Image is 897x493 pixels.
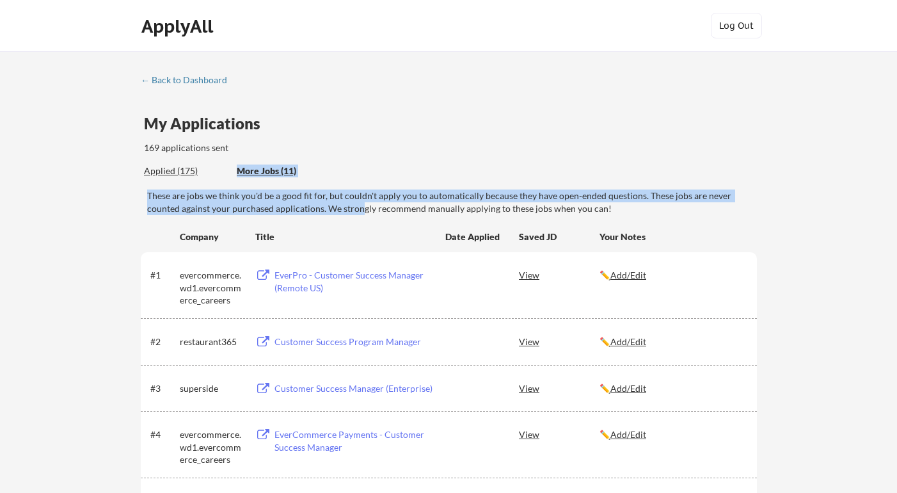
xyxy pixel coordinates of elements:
[599,269,745,282] div: ✏️
[610,270,646,280] u: Add/Edit
[445,230,502,243] div: Date Applied
[144,141,392,154] div: 169 applications sent
[599,428,745,441] div: ✏️
[519,225,599,248] div: Saved JD
[274,335,433,348] div: Customer Success Program Manager
[711,13,762,38] button: Log Out
[519,330,599,353] div: View
[180,382,244,395] div: superside
[237,165,331,178] div: These are job applications we think you'd be a good fit for, but couldn't apply you to automatica...
[274,269,433,294] div: EverPro - Customer Success Manager (Remote US)
[141,75,237,88] a: ← Back to Dashboard
[519,263,599,286] div: View
[144,165,227,178] div: These are all the jobs you've been applied to so far.
[150,335,175,348] div: #2
[147,190,757,214] div: These are jobs we think you'd be a good fit for, but couldn't apply you to automatically because ...
[610,429,646,440] u: Add/Edit
[255,230,433,243] div: Title
[274,428,433,453] div: EverCommerce Payments - Customer Success Manager
[519,376,599,400] div: View
[519,423,599,446] div: View
[599,335,745,348] div: ✏️
[599,230,745,243] div: Your Notes
[610,383,646,394] u: Add/Edit
[150,382,175,395] div: #3
[180,335,244,348] div: restaurant365
[150,428,175,441] div: #4
[150,269,175,282] div: #1
[180,230,244,243] div: Company
[180,269,244,307] div: evercommerce.wd1.evercommerce_careers
[610,336,646,347] u: Add/Edit
[141,15,217,37] div: ApplyAll
[599,382,745,395] div: ✏️
[180,428,244,466] div: evercommerce.wd1.evercommerce_careers
[274,382,433,395] div: Customer Success Manager (Enterprise)
[141,76,237,85] div: ← Back to Dashboard
[144,116,271,131] div: My Applications
[237,165,331,177] div: More Jobs (11)
[144,165,227,177] div: Applied (175)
